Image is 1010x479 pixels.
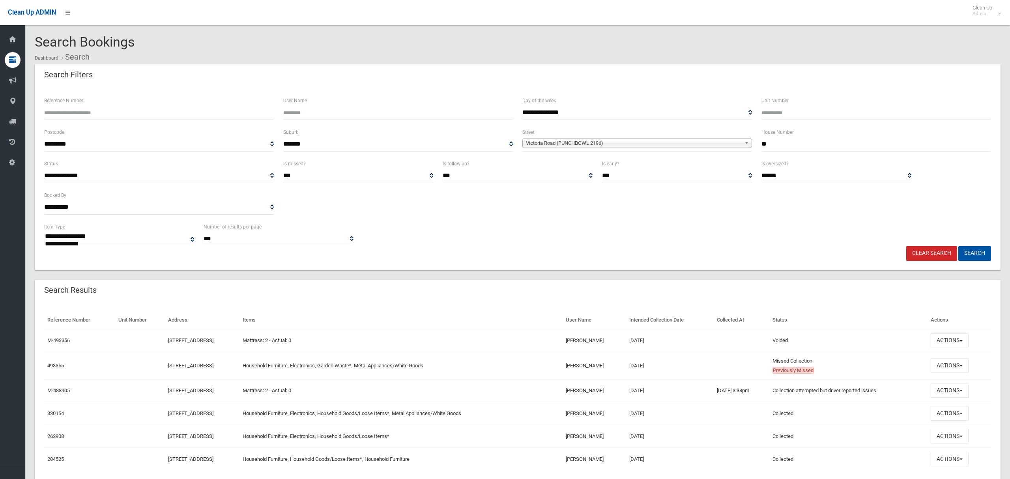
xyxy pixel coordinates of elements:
[47,456,64,462] a: 204525
[522,96,556,105] label: Day of the week
[44,191,66,200] label: Booked By
[769,379,928,402] td: Collection attempted but driver reported issues
[931,406,969,421] button: Actions
[47,337,70,343] a: M-493356
[772,367,814,374] span: Previously Missed
[931,333,969,348] button: Actions
[443,159,469,168] label: Is follow up?
[239,379,563,402] td: Mattress: 2 - Actual: 0
[522,128,535,137] label: Street
[928,311,991,329] th: Actions
[47,363,64,369] a: 493355
[626,425,713,448] td: [DATE]
[44,311,115,329] th: Reference Number
[168,337,213,343] a: [STREET_ADDRESS]
[283,128,299,137] label: Suburb
[239,402,563,425] td: Household Furniture, Electronics, Household Goods/Loose Items*, Metal Appliances/White Goods
[969,5,1000,17] span: Clean Up
[626,311,713,329] th: Intended Collection Date
[563,425,626,448] td: [PERSON_NAME]
[239,311,563,329] th: Items
[931,429,969,443] button: Actions
[35,283,106,298] header: Search Results
[563,352,626,379] td: [PERSON_NAME]
[973,11,992,17] small: Admin
[769,352,928,379] td: Missed Collection
[626,402,713,425] td: [DATE]
[47,410,64,416] a: 330154
[769,311,928,329] th: Status
[44,223,65,231] label: Item Type
[769,425,928,448] td: Collected
[47,387,70,393] a: M-488905
[761,96,789,105] label: Unit Number
[239,448,563,470] td: Household Furniture, Household Goods/Loose Items*, Household Furniture
[958,246,991,261] button: Search
[714,311,769,329] th: Collected At
[769,402,928,425] td: Collected
[626,379,713,402] td: [DATE]
[47,433,64,439] a: 262908
[526,138,741,148] span: Victoria Road (PUNCHBOWL 2196)
[35,55,58,61] a: Dashboard
[239,425,563,448] td: Household Furniture, Electronics, Household Goods/Loose Items*
[714,379,769,402] td: [DATE] 3:38pm
[8,9,56,16] span: Clean Up ADMIN
[168,410,213,416] a: [STREET_ADDRESS]
[204,223,262,231] label: Number of results per page
[906,246,957,261] a: Clear Search
[563,379,626,402] td: [PERSON_NAME]
[769,329,928,352] td: Voided
[165,311,239,329] th: Address
[769,448,928,470] td: Collected
[44,128,64,137] label: Postcode
[35,34,135,50] span: Search Bookings
[626,329,713,352] td: [DATE]
[931,452,969,466] button: Actions
[168,433,213,439] a: [STREET_ADDRESS]
[44,96,83,105] label: Reference Number
[931,384,969,398] button: Actions
[563,311,626,329] th: User Name
[563,402,626,425] td: [PERSON_NAME]
[283,159,306,168] label: Is missed?
[563,329,626,352] td: [PERSON_NAME]
[626,448,713,470] td: [DATE]
[44,159,58,168] label: Status
[563,448,626,470] td: [PERSON_NAME]
[168,456,213,462] a: [STREET_ADDRESS]
[283,96,307,105] label: User Name
[239,352,563,379] td: Household Furniture, Electronics, Garden Waste*, Metal Appliances/White Goods
[761,159,789,168] label: Is oversized?
[35,67,102,82] header: Search Filters
[168,387,213,393] a: [STREET_ADDRESS]
[115,311,165,329] th: Unit Number
[60,50,90,64] li: Search
[626,352,713,379] td: [DATE]
[761,128,794,137] label: House Number
[602,159,619,168] label: Is early?
[239,329,563,352] td: Mattress: 2 - Actual: 0
[168,363,213,369] a: [STREET_ADDRESS]
[931,358,969,373] button: Actions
